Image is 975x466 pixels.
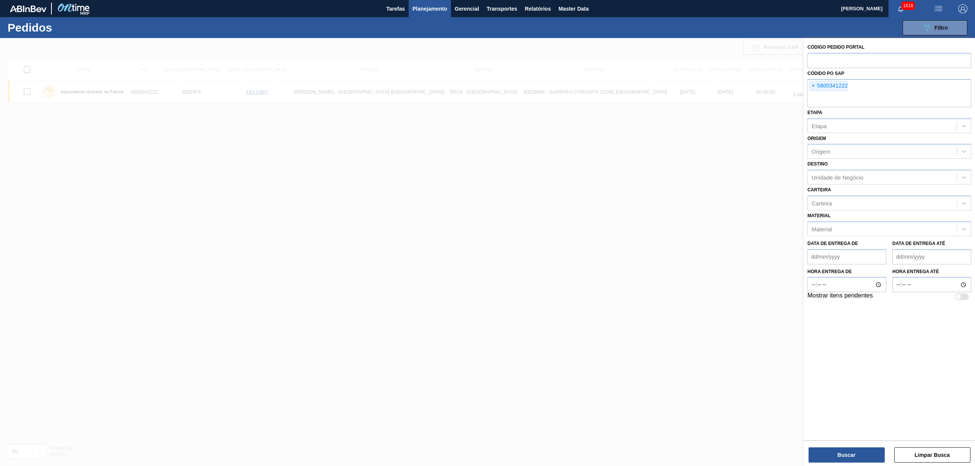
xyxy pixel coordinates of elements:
[386,4,405,13] span: Tarefas
[10,5,46,12] img: TNhmsLtSVTkK8tSr43FrP2fwEKptu5GPRR3wAAAABJRU5ErkJggg==
[807,187,831,192] label: Carteira
[807,292,873,301] label: Mostrar itens pendentes
[812,122,826,129] div: Etapa
[903,20,967,35] button: Filtro
[812,174,863,181] div: Unidade de Negócio
[558,4,588,13] span: Master Data
[812,200,832,206] div: Carteira
[8,23,126,32] h1: Pedidos
[812,226,832,232] div: Material
[412,4,447,13] span: Planejamento
[812,148,830,155] div: Origem
[807,249,886,264] input: dd/mm/yyyy
[892,241,945,246] label: Data de Entrega até
[901,2,915,10] span: 1616
[934,4,943,13] img: userActions
[810,81,817,91] span: ×
[807,136,826,141] label: Origem
[807,71,844,76] label: Códido PO SAP
[487,4,517,13] span: Transportes
[807,213,831,218] label: Material
[807,266,886,277] label: Hora entrega de
[525,4,551,13] span: Relatórios
[807,45,865,50] label: Código Pedido Portal
[807,241,858,246] label: Data de Entrega de
[809,81,848,91] div: 5800341222
[807,161,828,167] label: Destino
[935,25,948,31] span: Filtro
[807,110,822,115] label: Etapa
[455,4,479,13] span: Gerencial
[889,3,913,14] button: Notificações
[958,4,967,13] img: Logout
[892,266,971,277] label: Hora entrega até
[892,249,971,264] input: dd/mm/yyyy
